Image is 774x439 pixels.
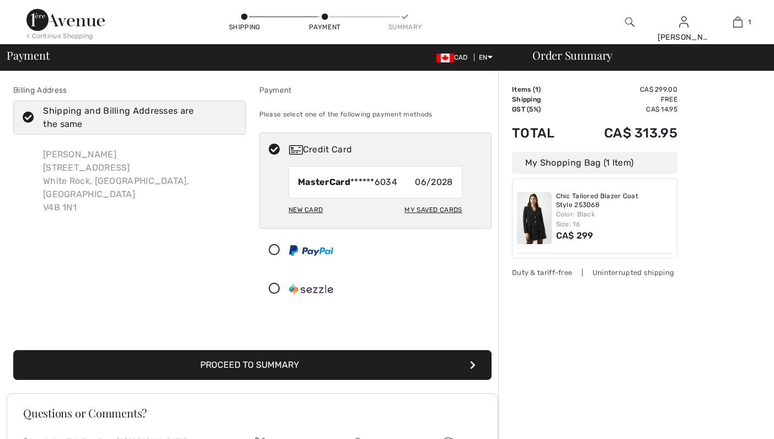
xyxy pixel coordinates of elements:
img: Chic Tailored Blazer Coat Style 253068 [517,192,552,244]
img: My Info [679,15,688,29]
img: 1ère Avenue [26,9,105,31]
td: CA$ 313.95 [573,114,677,152]
a: 1 [712,15,765,29]
img: Sezzle [289,284,333,295]
div: Order Summary [519,50,767,61]
div: New Card [289,200,323,219]
div: [PERSON_NAME] [STREET_ADDRESS] White Rock, [GEOGRAPHIC_DATA], [GEOGRAPHIC_DATA] V4B 1N1 [34,139,246,223]
td: Shipping [512,94,573,104]
span: 06/2028 [415,176,452,189]
div: < Continue Shopping [26,31,93,41]
span: Payment [7,50,49,61]
div: Shipping and Billing Addresses are the same [43,104,229,131]
td: CA$ 14.95 [573,104,677,114]
a: Sign In [679,17,688,27]
div: Duty & tariff-free | Uninterrupted shipping [512,267,677,278]
div: My Saved Cards [404,200,462,219]
span: CAD [436,54,472,61]
td: GST (5%) [512,104,573,114]
div: Please select one of the following payment methods [259,101,492,128]
div: Billing Address [13,84,246,96]
td: CA$ 299.00 [573,84,677,94]
img: Credit Card [289,145,303,155]
img: PayPal [289,245,333,256]
span: 1 [748,17,751,27]
strong: MasterCard [298,177,350,187]
td: Items ( ) [512,84,573,94]
span: CA$ 299 [556,230,594,241]
div: Color: Black Size: 16 [556,209,673,229]
div: [PERSON_NAME] [658,31,711,43]
img: Canadian Dollar [436,54,454,62]
td: Free [573,94,677,104]
img: My Bag [733,15,743,29]
div: Credit Card [289,143,484,156]
div: Summary [388,22,421,32]
span: EN [479,54,493,61]
h3: Questions or Comments? [23,408,482,419]
img: search the website [625,15,634,29]
div: My Shopping Bag (1 Item) [512,152,677,174]
td: Total [512,114,573,152]
div: Payment [259,84,492,96]
div: Payment [308,22,341,32]
a: Chic Tailored Blazer Coat Style 253068 [556,192,673,209]
button: Proceed to Summary [13,350,492,380]
div: Shipping [228,22,261,32]
span: 1 [535,86,538,93]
